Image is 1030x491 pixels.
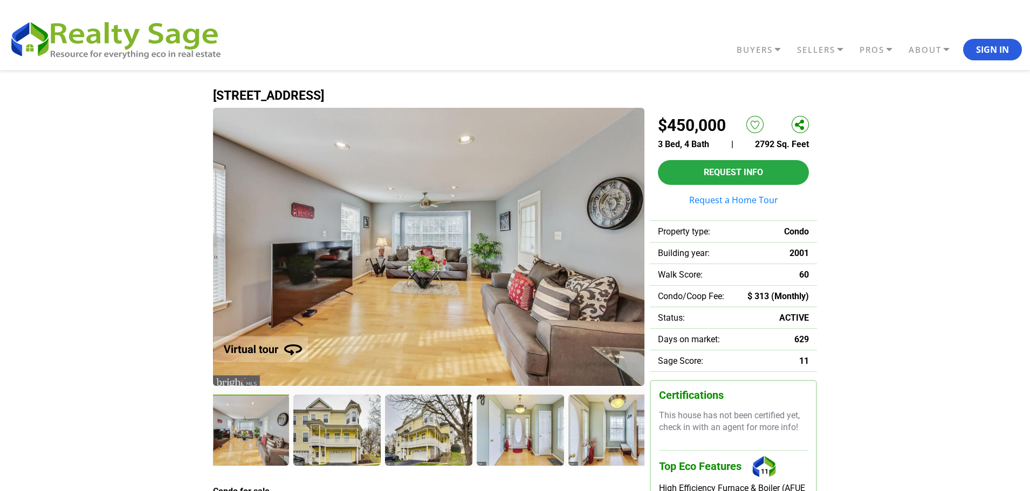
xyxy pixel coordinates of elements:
h2: $450,000 [658,116,726,135]
img: REALTY SAGE [8,17,232,60]
div: 11 [750,451,779,483]
p: This house has not been certified yet, check in with an agent for more info! [659,410,808,434]
h1: [STREET_ADDRESS] [213,89,817,102]
span: 629 [794,334,809,344]
a: BUYERS [734,40,794,59]
span: Property type: [658,226,710,237]
span: 11 [799,356,809,366]
h3: Certifications [659,389,808,402]
span: Condo [784,226,809,237]
span: Days on market: [658,334,720,344]
button: Sign In [963,39,1022,60]
a: Request a Home Tour [658,196,809,204]
a: PROS [857,40,906,59]
span: Walk Score: [658,269,703,280]
button: Request Info [658,160,809,185]
span: 3 Bed, 4 Bath [658,139,709,149]
span: ACTIVE [779,313,809,323]
span: Condo/Coop Fee: [658,291,724,301]
span: 2792 Sq. Feet [755,139,809,149]
span: | [731,139,733,149]
span: Sage Score: [658,356,703,366]
span: $ 313 (Monthly) [747,291,809,301]
span: 2001 [789,248,809,258]
span: Building year: [658,248,710,258]
h3: Top Eco Features [659,450,808,483]
a: SELLERS [794,40,857,59]
span: Status: [658,313,685,323]
span: 60 [799,269,809,280]
a: ABOUT [906,40,963,59]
